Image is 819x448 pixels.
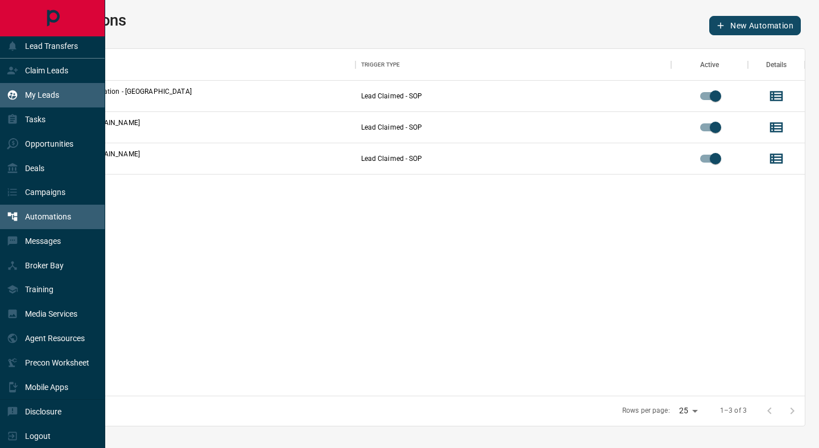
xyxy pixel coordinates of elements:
[765,116,788,139] button: View Details
[45,149,350,159] p: 10 Day SOP - [DOMAIN_NAME]
[361,154,666,164] p: Lead Claimed - SOP
[45,159,350,168] p: Default
[355,49,672,81] div: Trigger Type
[622,406,670,416] p: Rows per page:
[765,85,788,107] button: View Details
[361,49,400,81] div: Trigger Type
[45,86,350,97] p: After Claim Automation - [GEOGRAPHIC_DATA]
[45,118,350,128] p: 10 Day SOP - [DOMAIN_NAME]
[45,97,350,106] p: Default
[709,16,801,35] button: New Automation
[748,49,805,81] div: Details
[720,406,747,416] p: 1–3 of 3
[671,49,748,81] div: Active
[766,49,787,81] div: Details
[361,91,666,101] p: Lead Claimed - SOP
[361,122,666,132] p: Lead Claimed - SOP
[45,128,350,137] p: Default
[765,147,788,170] button: View Details
[700,49,719,81] div: Active
[675,403,702,419] div: 25
[39,49,355,81] div: Name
